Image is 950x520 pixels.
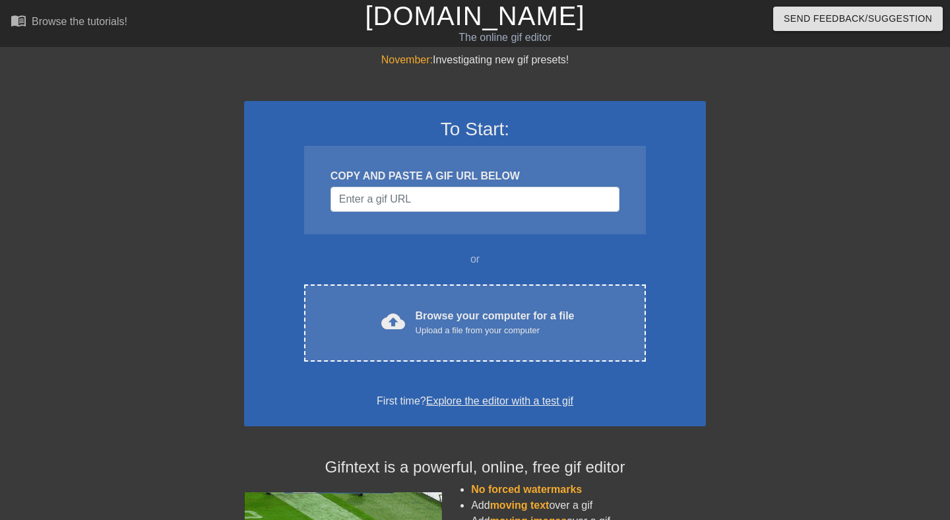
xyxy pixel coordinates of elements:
[11,13,26,28] span: menu_book
[244,52,706,68] div: Investigating new gif presets!
[416,308,575,337] div: Browse your computer for a file
[471,498,706,513] li: Add over a gif
[261,118,689,141] h3: To Start:
[32,16,127,27] div: Browse the tutorials!
[331,187,619,212] input: Username
[773,7,943,31] button: Send Feedback/Suggestion
[11,13,127,33] a: Browse the tutorials!
[426,395,573,406] a: Explore the editor with a test gif
[381,309,405,333] span: cloud_upload
[331,168,619,184] div: COPY AND PASTE A GIF URL BELOW
[784,11,932,27] span: Send Feedback/Suggestion
[416,324,575,337] div: Upload a file from your computer
[381,54,433,65] span: November:
[365,1,585,30] a: [DOMAIN_NAME]
[261,393,689,409] div: First time?
[323,30,687,46] div: The online gif editor
[278,251,672,267] div: or
[244,458,706,477] h4: Gifntext is a powerful, online, free gif editor
[490,500,550,511] span: moving text
[471,484,582,495] span: No forced watermarks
